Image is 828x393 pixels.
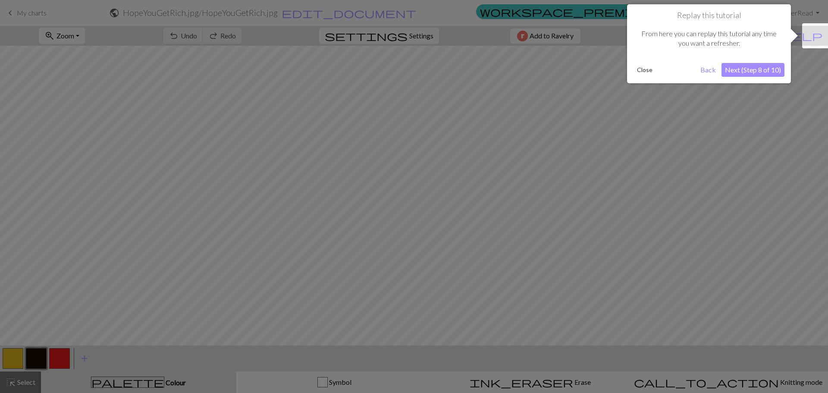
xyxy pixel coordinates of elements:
[697,63,719,77] button: Back
[627,4,791,83] div: Replay this tutorial
[634,63,656,76] button: Close
[634,20,784,57] div: From here you can replay this tutorial any time you want a refresher.
[721,63,784,77] button: Next (Step 8 of 10)
[634,11,784,20] h1: Replay this tutorial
